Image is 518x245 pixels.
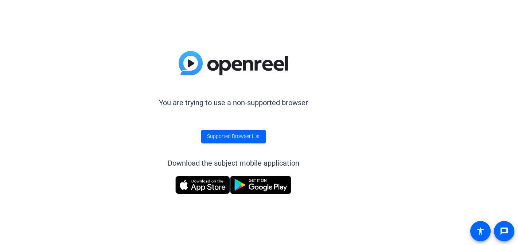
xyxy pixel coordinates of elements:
[179,51,288,75] img: blue-gradient.svg
[159,97,308,108] p: You are trying to use a non-supported browser
[175,176,230,194] img: Download on the App Store
[230,176,291,194] img: Get it on Google Play
[500,227,509,236] mat-icon: message
[168,158,299,169] div: Download the subject mobile application
[476,227,485,236] mat-icon: accessibility
[201,130,266,143] a: Supported Browser List
[207,133,260,140] span: Supported Browser List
